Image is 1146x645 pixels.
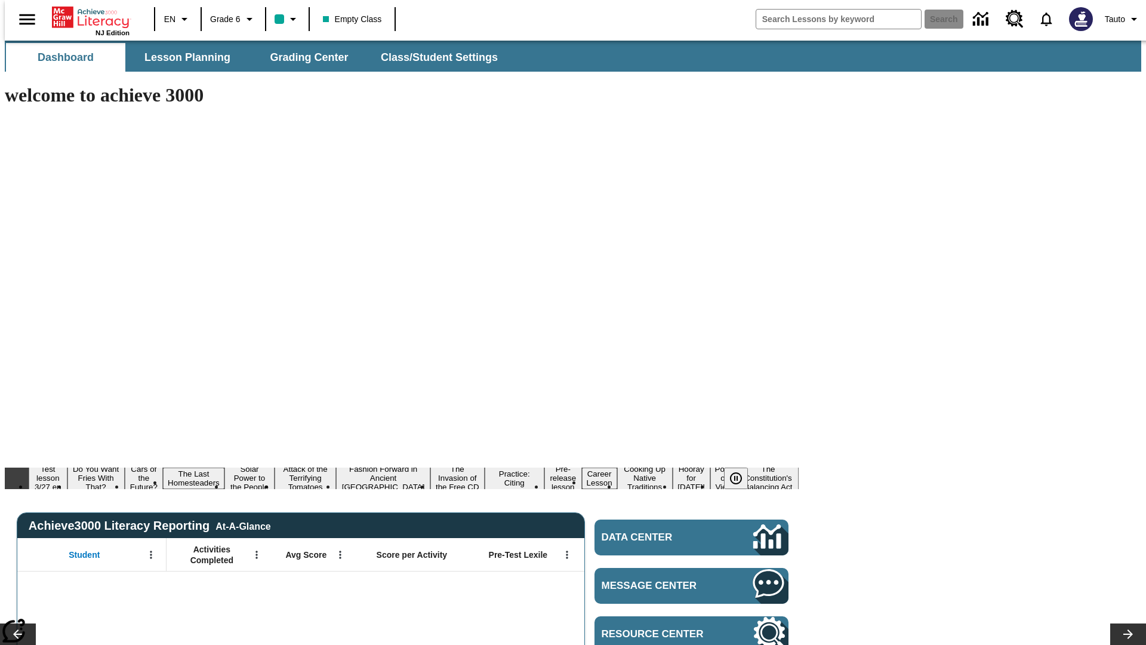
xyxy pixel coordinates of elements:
[724,468,760,489] div: Pause
[144,51,230,64] span: Lesson Planning
[270,51,348,64] span: Grading Center
[52,5,130,29] a: Home
[602,628,717,640] span: Resource Center
[5,43,509,72] div: SubNavbar
[673,463,710,493] button: Slide 13 Hooray for Constitution Day!
[10,2,45,37] button: Open side menu
[485,459,544,498] button: Slide 9 Mixed Practice: Citing Evidence
[371,43,507,72] button: Class/Student Settings
[128,43,247,72] button: Lesson Planning
[163,468,224,489] button: Slide 4 The Last Homesteaders
[724,468,748,489] button: Pause
[249,43,369,72] button: Grading Center
[336,463,430,493] button: Slide 7 Fashion Forward in Ancient Rome
[323,13,382,26] span: Empty Class
[205,8,261,30] button: Grade: Grade 6, Select a grade
[215,519,270,532] div: At-A-Glance
[999,3,1031,35] a: Resource Center, Will open in new tab
[159,8,197,30] button: Language: EN, Select a language
[29,519,271,533] span: Achieve3000 Literacy Reporting
[602,580,717,592] span: Message Center
[67,463,125,493] button: Slide 2 Do You Want Fries With That?
[270,8,305,30] button: Class color is teal. Change class color
[738,463,799,493] button: Slide 15 The Constitution's Balancing Act
[1105,13,1125,26] span: Tauto
[285,549,326,560] span: Avg Score
[69,549,100,560] span: Student
[594,520,788,555] a: Data Center
[172,544,251,566] span: Activities Completed
[52,4,130,36] div: Home
[602,532,713,543] span: Data Center
[381,51,498,64] span: Class/Student Settings
[164,13,175,26] span: EN
[95,29,130,36] span: NJ Edition
[1110,623,1146,645] button: Lesson carousel, Next
[377,549,448,560] span: Score per Activity
[224,463,275,493] button: Slide 5 Solar Power to the People
[489,549,548,560] span: Pre-Test Lexile
[5,84,799,106] h1: welcome to achieve 3000
[38,51,94,64] span: Dashboard
[248,546,266,564] button: Open Menu
[544,463,582,493] button: Slide 10 Pre-release lesson
[1100,8,1146,30] button: Profile/Settings
[125,463,164,493] button: Slide 3 Cars of the Future?
[6,43,125,72] button: Dashboard
[710,463,738,493] button: Slide 14 Point of View
[331,546,349,564] button: Open Menu
[5,41,1141,72] div: SubNavbar
[966,3,999,36] a: Data Center
[582,468,617,489] button: Slide 11 Career Lesson
[142,546,160,564] button: Open Menu
[594,568,788,604] a: Message Center
[1062,4,1100,35] button: Select a new avatar
[756,10,921,29] input: search field
[558,546,576,564] button: Open Menu
[29,463,67,493] button: Slide 1 Test lesson 3/27 en
[1031,4,1062,35] a: Notifications
[1069,7,1093,31] img: Avatar
[430,463,485,493] button: Slide 8 The Invasion of the Free CD
[210,13,241,26] span: Grade 6
[617,463,673,493] button: Slide 12 Cooking Up Native Traditions
[275,463,336,493] button: Slide 6 Attack of the Terrifying Tomatoes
